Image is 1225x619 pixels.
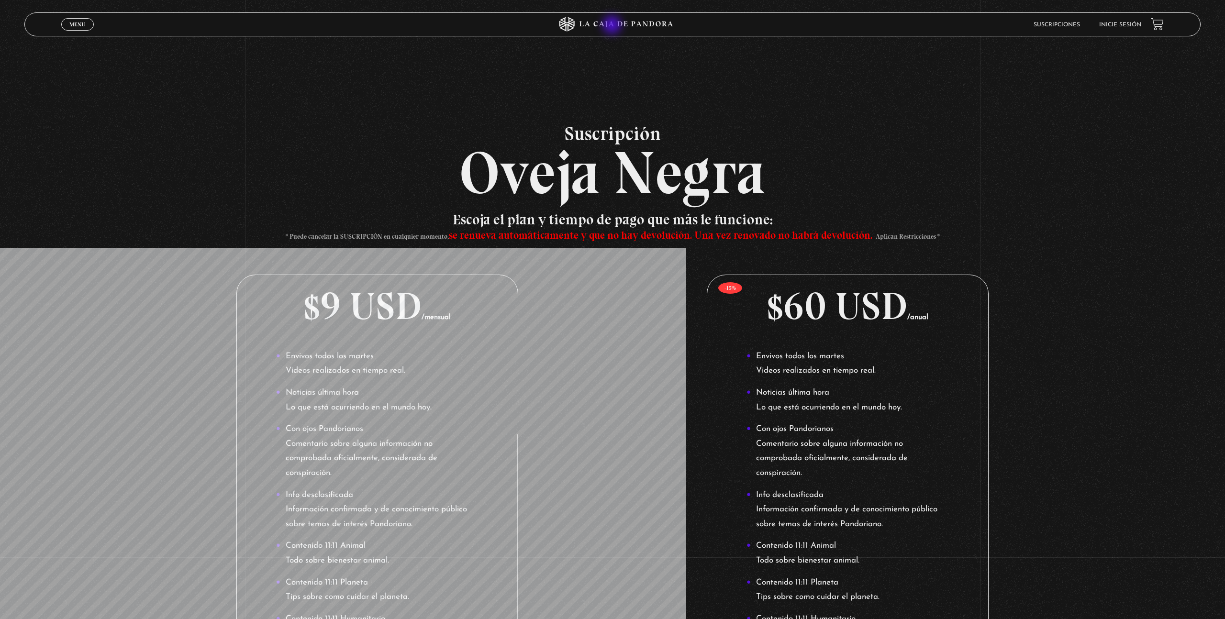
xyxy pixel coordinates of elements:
span: Menu [69,22,85,27]
li: Info desclasificada Información confirmada y de conocimiento público sobre temas de interés Pando... [746,488,949,532]
li: Noticias última hora Lo que está ocurriendo en el mundo hoy. [276,386,479,415]
span: Suscripción [24,124,1201,143]
p: $60 USD [707,275,989,337]
span: Cerrar [67,30,89,36]
li: Contenido 11:11 Animal Todo sobre bienestar animal. [746,539,949,568]
li: Con ojos Pandorianos Comentario sobre alguna información no comprobada oficialmente, considerada ... [276,422,479,480]
span: /mensual [422,314,451,321]
li: Contenido 11:11 Planeta Tips sobre como cuidar el planeta. [746,575,949,605]
a: Inicie sesión [1099,22,1141,28]
span: /anual [907,314,928,321]
li: Envivos todos los martes Videos realizados en tiempo real. [276,349,479,378]
li: Contenido 11:11 Planeta Tips sobre como cuidar el planeta. [276,575,479,605]
a: Suscripciones [1034,22,1080,28]
p: $9 USD [237,275,518,337]
span: * Puede cancelar la SUSCRIPCIÓN en cualquier momento, - Aplican Restricciones * [286,232,940,241]
li: Envivos todos los martes Videos realizados en tiempo real. [746,349,949,378]
li: Contenido 11:11 Animal Todo sobre bienestar animal. [276,539,479,568]
li: Con ojos Pandorianos Comentario sobre alguna información no comprobada oficialmente, considerada ... [746,422,949,480]
a: View your shopping cart [1151,18,1164,31]
span: se renueva automáticamente y que no hay devolución. Una vez renovado no habrá devolución. [449,229,872,242]
h3: Escoja el plan y tiempo de pago que más le funcione: [142,212,1083,241]
li: Info desclasificada Información confirmada y de conocimiento público sobre temas de interés Pando... [276,488,479,532]
h2: Oveja Negra [24,124,1201,203]
li: Noticias última hora Lo que está ocurriendo en el mundo hoy. [746,386,949,415]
